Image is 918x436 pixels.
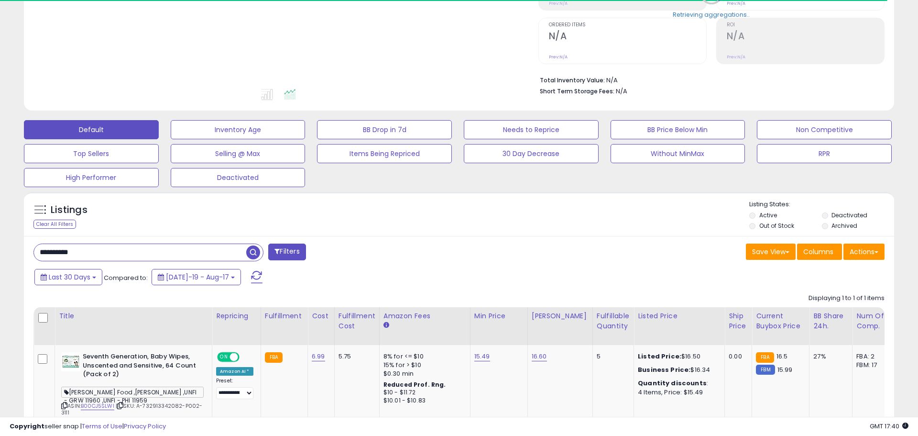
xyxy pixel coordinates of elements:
div: FBA: 2 [856,352,888,361]
a: 15.49 [474,352,490,361]
label: Active [759,211,777,219]
small: FBA [265,352,283,363]
strong: Copyright [10,422,44,431]
div: Min Price [474,311,524,321]
small: Amazon Fees. [383,321,389,330]
button: BB Price Below Min [611,120,745,139]
div: $16.34 [638,366,717,374]
b: Business Price: [638,365,690,374]
span: ON [218,353,230,361]
div: [PERSON_NAME] [532,311,589,321]
div: 15% for > $10 [383,361,463,369]
b: Seventh Generation, Baby Wipes, Unscented and Sensitive, 64 Count (Pack of 2) [83,352,199,381]
span: | SKU: A-732913342082-P002-3111 [61,402,203,416]
div: 5 [597,352,626,361]
a: Terms of Use [82,422,122,431]
b: Quantity discounts [638,379,707,388]
div: 8% for <= $10 [383,352,463,361]
span: Columns [803,247,833,257]
button: BB Drop in 7d [317,120,452,139]
div: $10 - $11.72 [383,389,463,397]
div: 0.00 [729,352,744,361]
button: Selling @ Max [171,144,306,163]
span: [PERSON_NAME] Food ,[PERSON_NAME] ,UNFI - GRW 11960 ,UNFI - PHI 11959 [61,387,204,398]
button: Default [24,120,159,139]
button: Columns [797,244,842,260]
small: FBM [756,365,775,375]
div: Fulfillable Quantity [597,311,630,331]
span: OFF [238,353,253,361]
span: 15.99 [777,365,793,374]
div: Fulfillment [265,311,304,321]
label: Archived [831,222,857,230]
b: Reduced Prof. Rng. [383,380,446,389]
div: 27% [813,352,845,361]
span: 16.5 [776,352,788,361]
img: 51JTDdAqhYL._SL40_.jpg [61,352,80,371]
a: Privacy Policy [124,422,166,431]
a: B00CJ5SLWI [81,402,114,410]
button: Inventory Age [171,120,306,139]
div: Fulfillment Cost [339,311,375,331]
div: Title [59,311,208,321]
div: Num of Comp. [856,311,891,331]
div: Ship Price [729,311,748,331]
div: 5.75 [339,352,372,361]
label: Deactivated [831,211,867,219]
a: 6.99 [312,352,325,361]
button: Items Being Repriced [317,144,452,163]
div: Cost [312,311,330,321]
div: Preset: [216,378,253,399]
div: Amazon AI * [216,367,253,376]
div: seller snap | | [10,422,166,431]
p: Listing States: [749,200,894,209]
small: FBA [756,352,774,363]
div: : [638,379,717,388]
button: Save View [746,244,796,260]
span: 2025-09-17 17:40 GMT [870,422,908,431]
button: Needs to Reprice [464,120,599,139]
button: Actions [843,244,885,260]
div: Retrieving aggregations.. [673,10,750,19]
b: Listed Price: [638,352,681,361]
button: Last 30 Days [34,269,102,285]
span: Last 30 Days [49,272,90,282]
div: Current Buybox Price [756,311,805,331]
button: Deactivated [171,168,306,187]
div: Amazon Fees [383,311,466,321]
div: Clear All Filters [33,220,76,229]
a: 16.60 [532,352,547,361]
label: Out of Stock [759,222,794,230]
button: Without MinMax [611,144,745,163]
span: Compared to: [104,273,148,282]
span: [DATE]-19 - Aug-17 [166,272,229,282]
button: RPR [757,144,892,163]
div: BB Share 24h. [813,311,848,331]
div: Listed Price [638,311,721,321]
div: 4 Items, Price: $15.49 [638,388,717,397]
button: [DATE]-19 - Aug-17 [152,269,241,285]
h5: Listings [51,203,87,217]
button: 30 Day Decrease [464,144,599,163]
button: Non Competitive [757,120,892,139]
div: $0.30 min [383,369,463,378]
div: FBM: 17 [856,361,888,369]
div: Repricing [216,311,257,321]
div: Displaying 1 to 1 of 1 items [809,294,885,303]
button: Filters [268,244,306,260]
button: High Performer [24,168,159,187]
button: Top Sellers [24,144,159,163]
div: $10.01 - $10.83 [383,397,463,405]
div: $16.50 [638,352,717,361]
